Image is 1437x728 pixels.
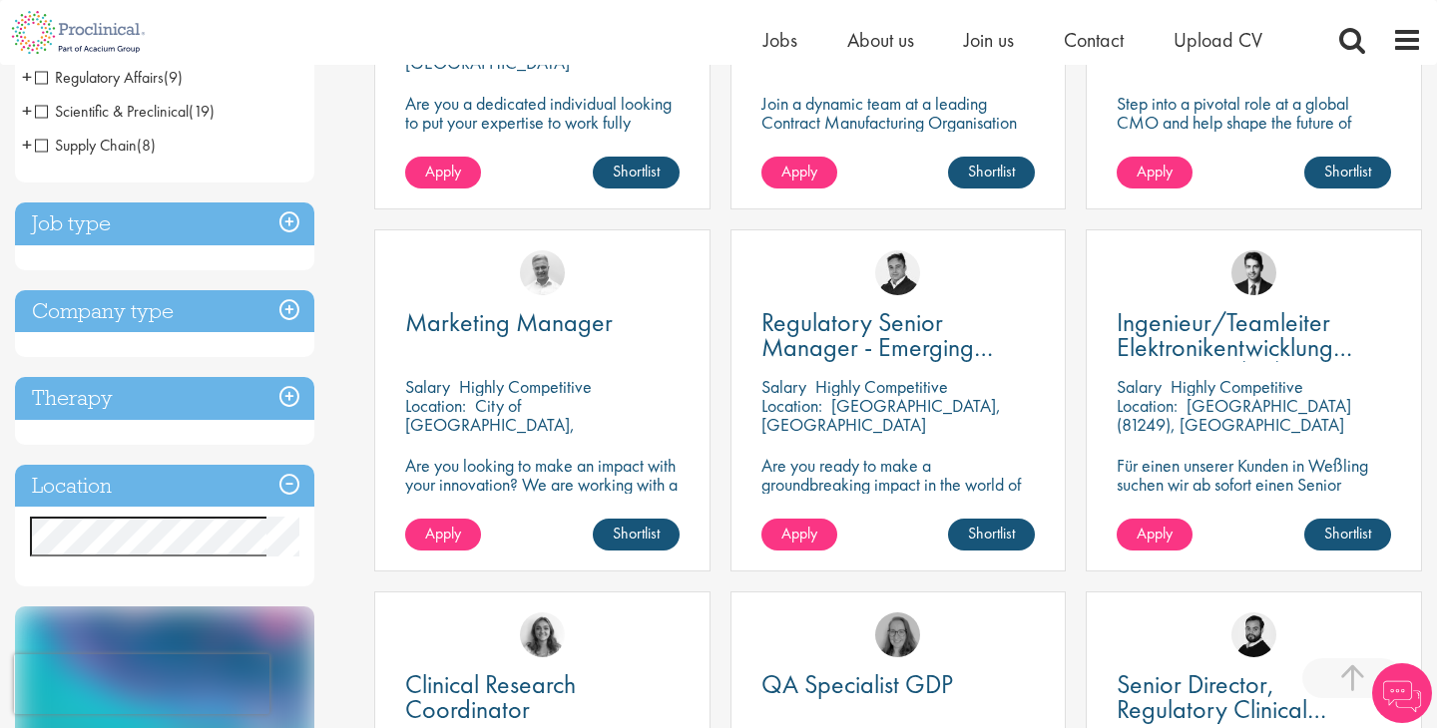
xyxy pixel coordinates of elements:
p: [GEOGRAPHIC_DATA], [GEOGRAPHIC_DATA] [761,394,1001,436]
span: Location: [405,394,466,417]
a: Shortlist [1304,519,1391,550]
a: Jobs [763,27,797,53]
img: Jackie Cerchio [520,612,565,657]
span: Salary [1117,375,1162,398]
p: Highly Competitive [459,375,592,398]
span: (9) [164,67,183,88]
a: Upload CV [1174,27,1262,53]
a: Shortlist [593,157,680,188]
span: Apply [781,161,817,182]
p: Für einen unserer Kunden in Weßling suchen wir ab sofort einen Senior Electronics Engineer Avioni... [1117,456,1391,532]
span: Supply Chain [35,135,137,156]
a: Shortlist [1304,157,1391,188]
span: + [22,62,32,92]
p: Are you a dedicated individual looking to put your expertise to work fully flexibly in a remote p... [405,94,680,151]
span: Apply [1137,161,1173,182]
span: Apply [425,523,461,544]
a: Senior Director, Regulatory Clinical Strategy [1117,672,1391,722]
a: Apply [761,519,837,550]
span: Ingenieur/Teamleiter Elektronikentwicklung Aviation (m/w/d) [1117,305,1352,389]
a: Apply [405,519,481,550]
span: Supply Chain [35,135,156,156]
h3: Company type [15,290,314,333]
a: QA Specialist GDP [761,672,1036,697]
p: Are you looking to make an impact with your innovation? We are working with a well-established ph... [405,456,680,550]
span: Salary [405,375,450,398]
a: Apply [1117,519,1193,550]
a: Ingenieur/Teamleiter Elektronikentwicklung Aviation (m/w/d) [1117,310,1391,360]
p: Highly Competitive [815,375,948,398]
span: Scientific & Preclinical [35,101,189,122]
a: Apply [405,157,481,188]
p: City of [GEOGRAPHIC_DATA], [GEOGRAPHIC_DATA] [405,394,575,455]
a: Shortlist [948,157,1035,188]
span: Salary [761,375,806,398]
a: Apply [761,157,837,188]
h3: Location [15,465,314,508]
span: QA Specialist GDP [761,667,953,701]
span: Apply [425,161,461,182]
span: Regulatory Senior Manager - Emerging Markets [761,305,993,389]
span: (19) [189,101,215,122]
h3: Therapy [15,377,314,420]
a: Apply [1117,157,1193,188]
span: Apply [1137,523,1173,544]
span: Marketing Manager [405,305,613,339]
img: Ingrid Aymes [875,612,920,657]
iframe: reCAPTCHA [14,654,269,714]
a: Contact [1064,27,1124,53]
a: About us [847,27,914,53]
a: Regulatory Senior Manager - Emerging Markets [761,310,1036,360]
h3: Job type [15,202,314,245]
span: Clinical Research Coordinator [405,667,576,726]
a: Shortlist [948,519,1035,550]
img: Peter Duvall [875,250,920,295]
span: + [22,96,32,126]
p: Step into a pivotal role at a global CMO and help shape the future of healthcare manufacturing. [1117,94,1391,151]
p: Highly Competitive [1171,375,1303,398]
span: Location: [1117,394,1178,417]
span: Location: [761,394,822,417]
span: Scientific & Preclinical [35,101,215,122]
img: Nick Walker [1231,612,1276,657]
a: Join us [964,27,1014,53]
img: Thomas Wenig [1231,250,1276,295]
span: (8) [137,135,156,156]
p: Join a dynamic team at a leading Contract Manufacturing Organisation (CMO) and contribute to grou... [761,94,1036,188]
a: Clinical Research Coordinator [405,672,680,722]
p: [GEOGRAPHIC_DATA] (81249), [GEOGRAPHIC_DATA] [1117,394,1351,436]
img: Joshua Bye [520,250,565,295]
span: + [22,130,32,160]
span: Regulatory Affairs [35,67,183,88]
a: Shortlist [593,519,680,550]
p: Are you ready to make a groundbreaking impact in the world of biotechnology? Join a growing compa... [761,456,1036,550]
span: Regulatory Affairs [35,67,164,88]
img: Chatbot [1372,663,1432,723]
a: Marketing Manager [405,310,680,335]
span: Apply [781,523,817,544]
